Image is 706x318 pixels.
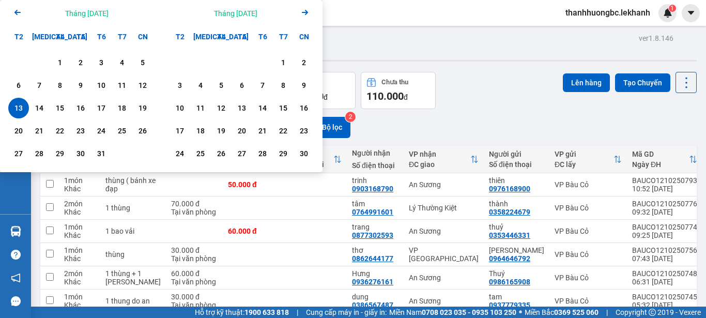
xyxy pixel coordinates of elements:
div: 23 [297,125,311,137]
div: 28 [255,147,270,160]
svg: Arrow Right [299,6,311,19]
span: thanhhuongbc.lekhanh [557,6,658,19]
div: 60.000 đ [171,269,218,278]
div: VP gửi [555,150,613,158]
div: 7 [255,79,270,92]
div: trinh [352,176,398,185]
div: 17 [94,102,109,114]
th: Toggle SortBy [404,146,484,173]
svg: Arrow Left [11,6,24,19]
div: Choose Thứ Năm, tháng 10 23 2025. It's available. [70,120,91,141]
div: T4 [50,26,70,47]
div: ver 1.8.146 [639,33,673,44]
div: 2 món [64,200,95,208]
div: Choose Thứ Tư, tháng 11 26 2025. It's available. [211,143,232,164]
div: 19 [135,102,150,114]
div: Choose Thứ Bảy, tháng 10 25 2025. It's available. [112,120,132,141]
div: T6 [91,26,112,47]
div: Choose Thứ Sáu, tháng 11 7 2025. It's available. [252,75,273,96]
div: 3 [173,79,187,92]
div: An Sương [409,227,479,235]
div: Choose Chủ Nhật, tháng 10 12 2025. It's available. [132,75,153,96]
div: BAUCO1210250793 [632,176,697,185]
div: 16 [73,102,88,114]
div: Số điện thoại [352,161,398,170]
div: Choose Thứ Năm, tháng 11 20 2025. It's available. [232,120,252,141]
div: 30 [297,147,311,160]
span: Hỗ trợ kỹ thuật: [195,307,289,318]
div: 22 [53,125,67,137]
div: 0862644177 [352,254,393,263]
div: Khác [64,231,95,239]
div: Chưa thu [381,79,408,86]
div: 2 [297,56,311,69]
span: đ [324,93,328,101]
div: Choose Thứ Tư, tháng 11 5 2025. It's available. [211,75,232,96]
div: Tháng [DATE] [214,8,257,19]
div: Choose Thứ Bảy, tháng 11 8 2025. It's available. [273,75,294,96]
div: VP Bàu Cỏ [555,250,622,259]
div: T5 [232,26,252,47]
div: 9 [73,79,88,92]
div: 29 [276,147,290,160]
div: Tại văn phòng [171,278,218,286]
span: Cung cấp máy in - giấy in: [306,307,387,318]
span: | [297,307,298,318]
div: thiên [489,176,544,185]
div: [MEDICAL_DATA] [29,26,50,47]
sup: 2 [345,112,356,122]
div: 27 [235,147,249,160]
img: icon-new-feature [663,8,672,18]
div: 15 [276,102,290,114]
div: Choose Thứ Ba, tháng 10 14 2025. It's available. [29,98,50,118]
div: CN [294,26,314,47]
div: 21 [32,125,47,137]
div: Choose Thứ Hai, tháng 10 20 2025. It's available. [8,120,29,141]
div: T5 [70,26,91,47]
div: 09:32 [DATE] [632,208,697,216]
div: Choose Thứ Bảy, tháng 10 4 2025. It's available. [112,52,132,73]
div: VP nhận [409,150,470,158]
div: 17 [173,125,187,137]
button: Tạo Chuyến [615,73,670,92]
div: 0936276161 [352,278,393,286]
button: caret-down [682,4,700,22]
div: Choose Chủ Nhật, tháng 10 26 2025. It's available. [132,120,153,141]
div: 16 [297,102,311,114]
div: 30.000 đ [171,293,218,301]
div: Choose Thứ Năm, tháng 10 30 2025. It's available. [70,143,91,164]
div: 15 [53,102,67,114]
div: Choose Thứ Sáu, tháng 10 31 2025. It's available. [91,143,112,164]
img: warehouse-icon [10,226,21,237]
div: Tháng [DATE] [65,8,109,19]
div: 24 [94,125,109,137]
div: 18 [115,102,129,114]
div: 50.000 đ [228,180,280,189]
div: 0386567487 [352,301,393,309]
div: VP [GEOGRAPHIC_DATA] [409,246,479,263]
div: Choose Thứ Tư, tháng 10 29 2025. It's available. [50,143,70,164]
div: 1 món [64,293,95,301]
div: Choose Thứ Tư, tháng 10 22 2025. It's available. [50,120,70,141]
sup: 1 [669,5,676,12]
div: Choose Thứ Hai, tháng 11 3 2025. It's available. [170,75,190,96]
div: T7 [273,26,294,47]
div: 1 bao vải [105,227,161,235]
div: 26 [135,125,150,137]
div: 10 [173,102,187,114]
div: 3 [94,56,109,69]
div: 25 [193,147,208,160]
span: message [11,296,21,306]
div: 2 món [64,269,95,278]
div: CN [132,26,153,47]
div: Choose Thứ Hai, tháng 11 10 2025. It's available. [170,98,190,118]
div: Choose Thứ Tư, tháng 10 15 2025. It's available. [50,98,70,118]
div: Choose Thứ Ba, tháng 11 18 2025. It's available. [190,120,211,141]
span: question-circle [11,250,21,260]
div: 13 [235,102,249,114]
div: Hưng [352,269,398,278]
div: T4 [211,26,232,47]
div: Choose Thứ Hai, tháng 11 17 2025. It's available. [170,120,190,141]
span: đ [404,93,408,101]
div: Ngày ĐH [632,160,689,169]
